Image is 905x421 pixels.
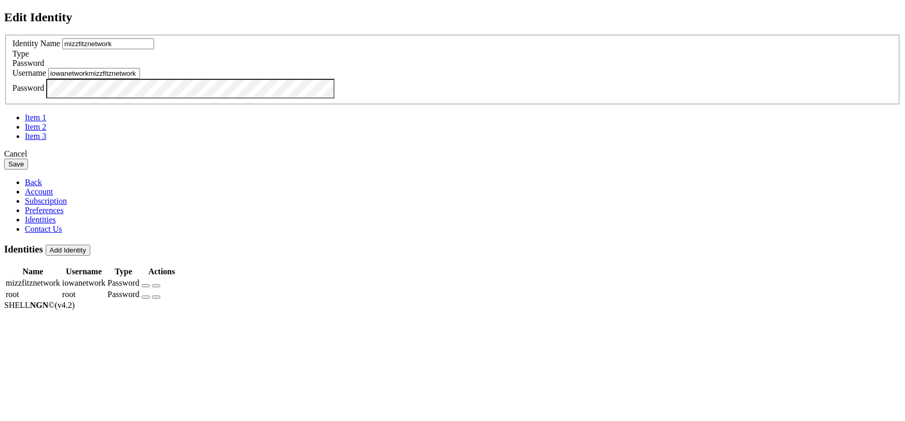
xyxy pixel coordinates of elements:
[4,10,901,24] h2: Edit Identity
[12,84,44,93] label: Password
[30,301,49,310] b: NGN
[4,149,901,159] div: Cancel
[5,278,61,288] td: mizzfitznetwork
[25,215,56,224] a: Identities
[5,289,61,300] td: root
[12,59,44,67] span: Password
[25,187,53,196] a: Account
[107,278,140,288] td: Password
[46,245,90,256] button: Add Identity
[12,49,29,58] label: Type
[25,113,46,122] a: Item 1
[25,197,67,205] a: Subscription
[62,266,106,277] th: Username
[25,122,46,131] a: Item 2
[4,301,75,310] span: SHELL ©
[25,224,62,233] a: Contact Us
[12,39,60,48] label: Identity Name
[5,266,61,277] th: Name
[141,266,183,277] th: Actions
[25,206,64,215] a: Preferences
[55,301,75,310] span: 4.2.0
[25,132,46,141] a: Item 3
[4,244,901,256] h3: Identities
[62,289,106,300] td: root
[48,68,140,79] input: Login Username
[25,178,42,187] a: Back
[107,289,140,300] td: Password
[12,59,893,68] div: Password
[62,278,106,288] td: iowanetwork
[4,159,28,170] button: Save
[107,266,140,277] th: Type
[12,68,46,77] label: Username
